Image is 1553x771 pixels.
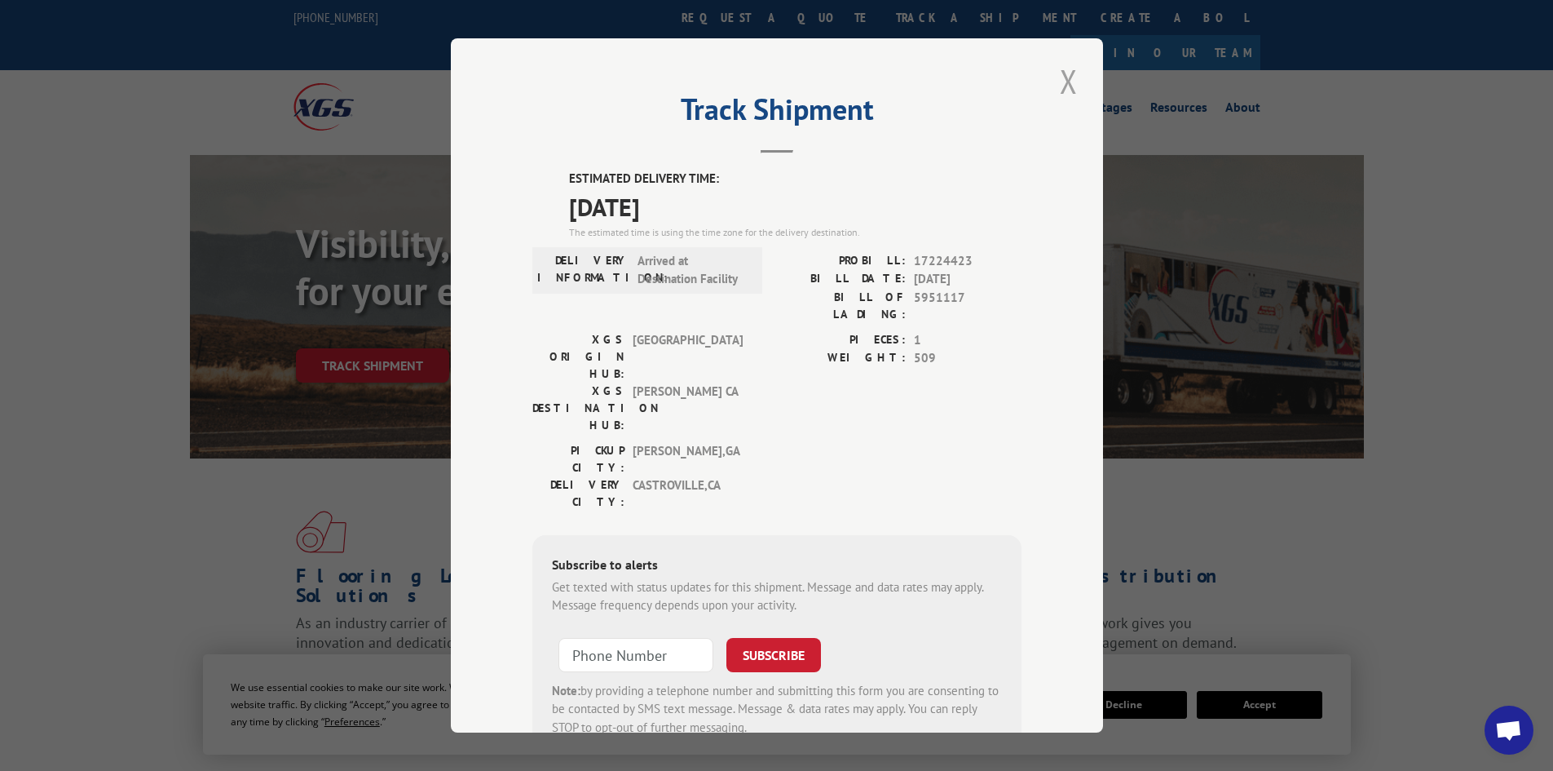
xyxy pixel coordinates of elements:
[532,331,624,383] label: XGS ORIGIN HUB:
[552,682,1002,738] div: by providing a telephone number and submitting this form you are consenting to be contacted by SM...
[777,289,906,323] label: BILL OF LADING:
[1485,706,1533,755] a: Open chat
[569,225,1021,240] div: The estimated time is using the time zone for the delivery destination.
[532,98,1021,129] h2: Track Shipment
[777,270,906,289] label: BILL DATE:
[532,383,624,434] label: XGS DESTINATION HUB:
[914,289,1021,323] span: 5951117
[777,252,906,271] label: PROBILL:
[914,331,1021,350] span: 1
[552,683,580,698] strong: Note:
[633,383,743,434] span: [PERSON_NAME] CA
[777,331,906,350] label: PIECES:
[633,476,743,511] span: CASTROVILLE , CA
[569,170,1021,188] label: ESTIMATED DELIVERY TIME:
[532,442,624,476] label: PICKUP CITY:
[1055,59,1083,104] button: Close modal
[552,578,1002,615] div: Get texted with status updates for this shipment. Message and data rates may apply. Message frequ...
[633,442,743,476] span: [PERSON_NAME] , GA
[638,252,748,289] span: Arrived at Destination Facility
[777,349,906,368] label: WEIGHT:
[914,270,1021,289] span: [DATE]
[914,349,1021,368] span: 509
[537,252,629,289] label: DELIVERY INFORMATION:
[558,638,713,672] input: Phone Number
[914,252,1021,271] span: 17224423
[633,331,743,383] span: [GEOGRAPHIC_DATA]
[569,188,1021,225] span: [DATE]
[532,476,624,511] label: DELIVERY CITY:
[726,638,821,672] button: SUBSCRIBE
[552,555,1002,578] div: Subscribe to alerts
